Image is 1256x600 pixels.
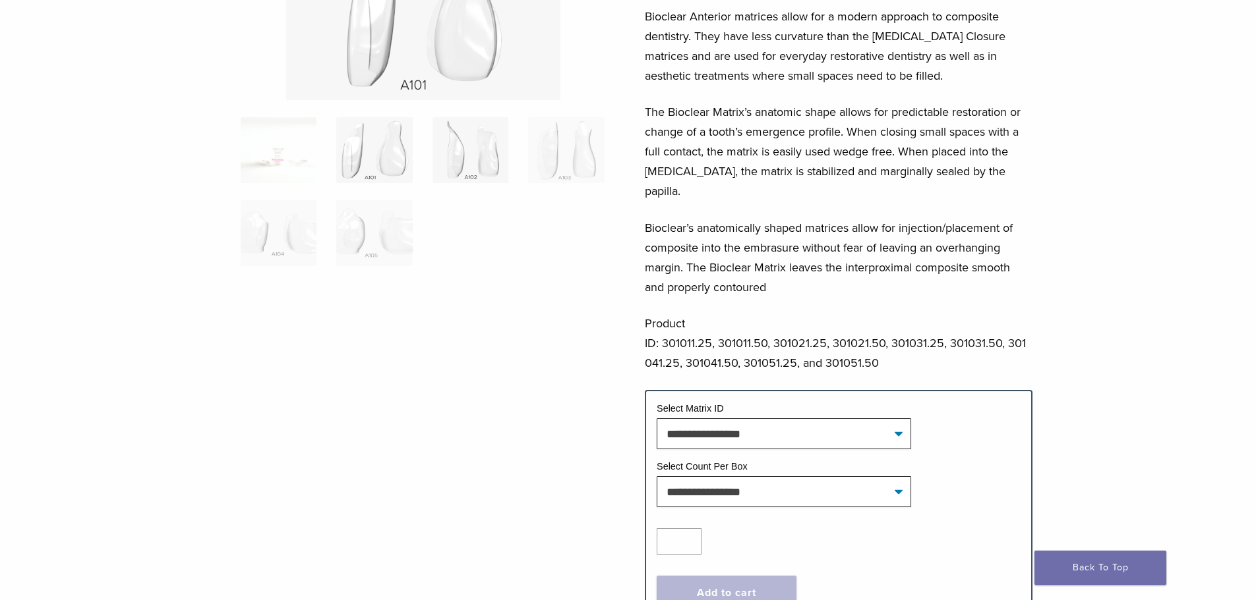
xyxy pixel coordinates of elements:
img: Original Anterior Matrix - A Series - Image 2 [336,117,412,183]
p: Product ID: 301011.25, 301011.50, 301021.25, 301021.50, 301031.25, 301031.50, 301041.25, 301041.5... [645,314,1032,373]
img: Original Anterior Matrix - A Series - Image 5 [241,200,316,266]
p: Bioclear’s anatomically shaped matrices allow for injection/placement of composite into the embra... [645,218,1032,297]
label: Select Matrix ID [657,403,724,414]
img: Original Anterior Matrix - A Series - Image 6 [336,200,412,266]
img: Original Anterior Matrix - A Series - Image 4 [528,117,604,183]
p: Bioclear Anterior matrices allow for a modern approach to composite dentistry. They have less cur... [645,7,1032,86]
label: Select Count Per Box [657,461,748,472]
p: The Bioclear Matrix’s anatomic shape allows for predictable restoration or change of a tooth’s em... [645,102,1032,201]
img: Anterior-Original-A-Series-Matrices-324x324.jpg [241,117,316,183]
img: Original Anterior Matrix - A Series - Image 3 [433,117,508,183]
a: Back To Top [1034,551,1166,585]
